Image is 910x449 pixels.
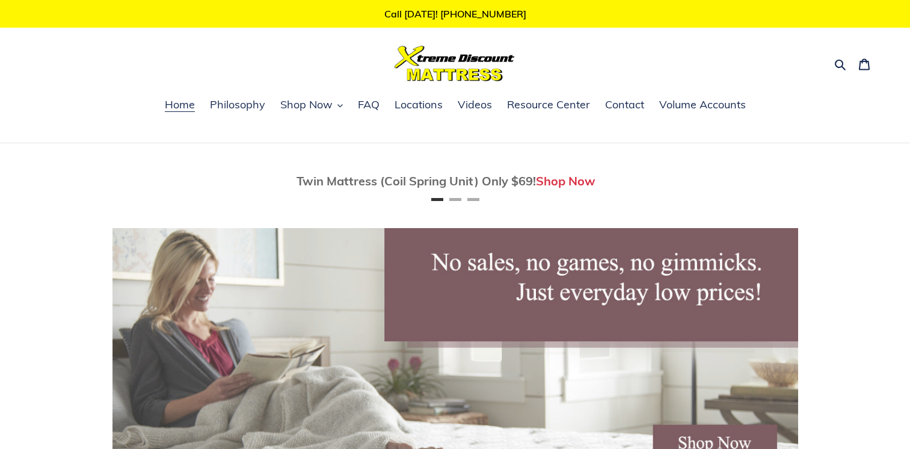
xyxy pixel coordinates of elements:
[452,96,498,114] a: Videos
[159,96,201,114] a: Home
[389,96,449,114] a: Locations
[536,173,595,188] a: Shop Now
[297,173,536,188] span: Twin Mattress (Coil Spring Unit) Only $69!
[467,198,479,201] button: Page 3
[204,96,271,114] a: Philosophy
[431,198,443,201] button: Page 1
[507,98,590,112] span: Resource Center
[352,96,386,114] a: FAQ
[659,98,746,112] span: Volume Accounts
[605,98,644,112] span: Contact
[210,98,265,112] span: Philosophy
[395,46,515,81] img: Xtreme Discount Mattress
[165,98,195,112] span: Home
[501,96,596,114] a: Resource Center
[395,98,443,112] span: Locations
[653,96,752,114] a: Volume Accounts
[449,198,461,201] button: Page 2
[280,98,333,112] span: Shop Now
[274,96,349,114] button: Shop Now
[458,98,492,112] span: Videos
[599,96,650,114] a: Contact
[358,98,380,112] span: FAQ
